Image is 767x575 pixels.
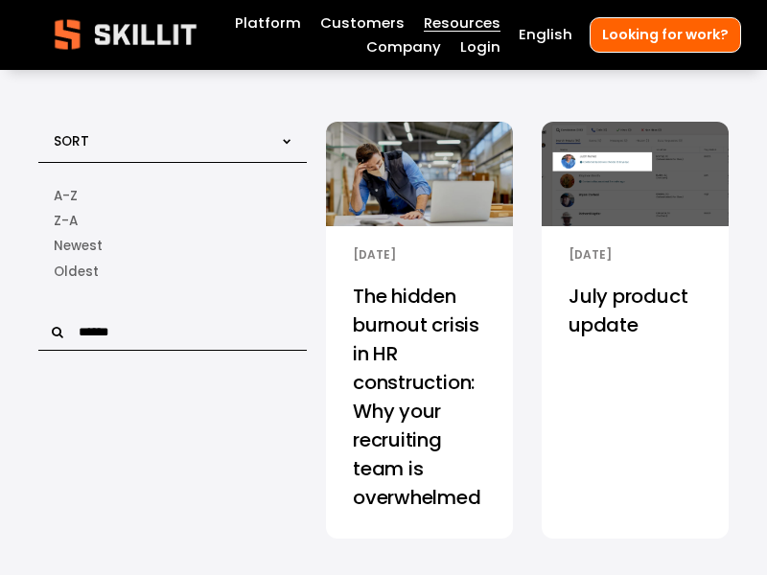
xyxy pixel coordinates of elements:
a: Customers [320,11,405,34]
a: Company [366,34,441,58]
span: Sort [54,132,89,150]
time: [DATE] [569,246,612,263]
span: Oldest [54,262,99,283]
a: Alphabetical [54,209,291,234]
span: Newest [54,236,103,257]
a: Looking for work? [590,17,741,53]
a: Login [460,34,500,58]
span: Z-A [54,211,78,232]
a: Date [54,234,291,259]
a: Date [54,259,291,284]
time: [DATE] [353,246,396,263]
div: language picker [519,23,572,47]
span: English [519,24,572,45]
a: July product update [542,266,729,539]
img: The hidden burnout crisis in HR construction: Why your recruiting team is overwhelmed [325,121,514,227]
span: A-Z [54,186,78,207]
a: The hidden burnout crisis in HR construction: Why your recruiting team is overwhelmed [326,266,513,539]
img: July product update [541,121,730,227]
a: Alphabetical [54,184,291,209]
span: Resources [424,12,500,34]
img: Skillit [38,6,213,63]
a: Platform [235,11,301,34]
a: folder dropdown [424,11,500,34]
